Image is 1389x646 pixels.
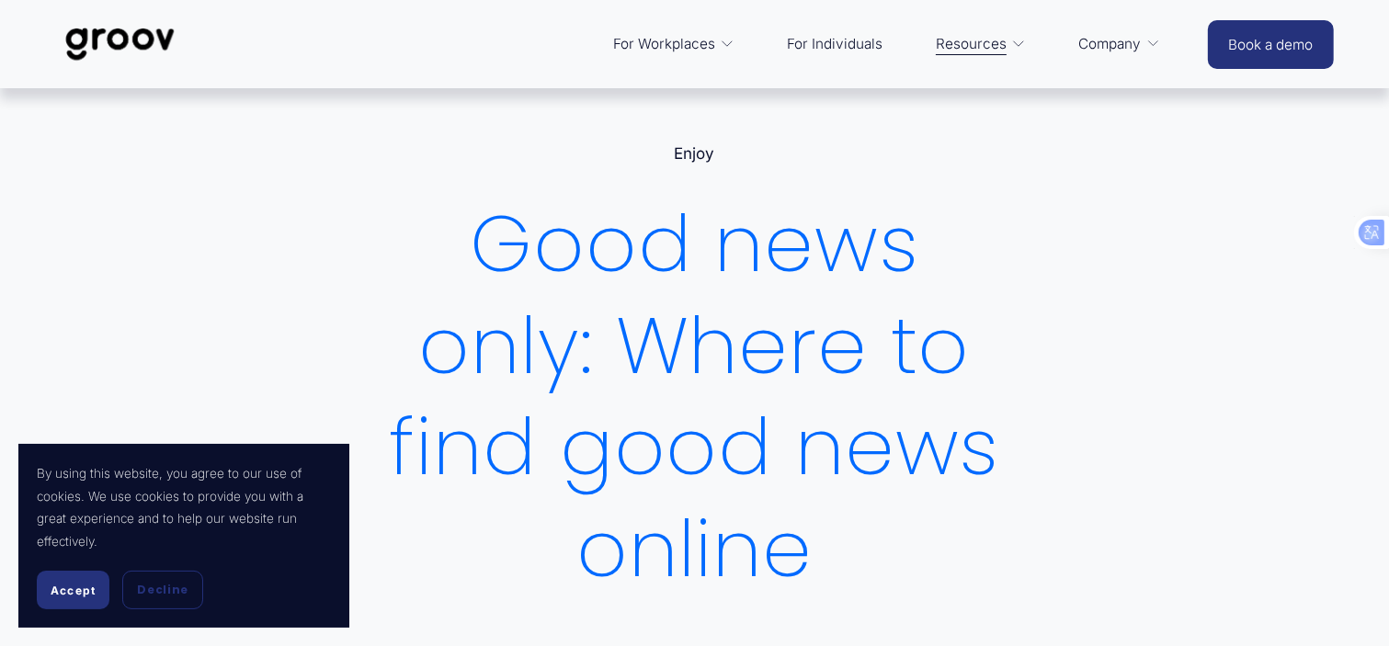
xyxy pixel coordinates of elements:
span: Accept [51,584,96,597]
span: For Workplaces [613,31,715,57]
section: Cookie banner [18,444,349,628]
span: Resources [936,31,1007,57]
a: Enjoy [675,144,715,163]
h1: Good news only: Where to find good news online [375,194,1014,600]
span: Decline [137,582,188,598]
a: folder dropdown [927,22,1035,66]
img: Groov | Workplace Science Platform | Unlock Performance | Drive Results [55,14,185,74]
button: Decline [122,571,203,609]
a: For Individuals [778,22,892,66]
a: Book a demo [1208,20,1333,69]
p: By using this website, you agree to our use of cookies. We use cookies to provide you with a grea... [37,462,331,552]
a: folder dropdown [1069,22,1169,66]
a: folder dropdown [604,22,744,66]
span: Company [1078,31,1141,57]
button: Accept [37,571,109,609]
